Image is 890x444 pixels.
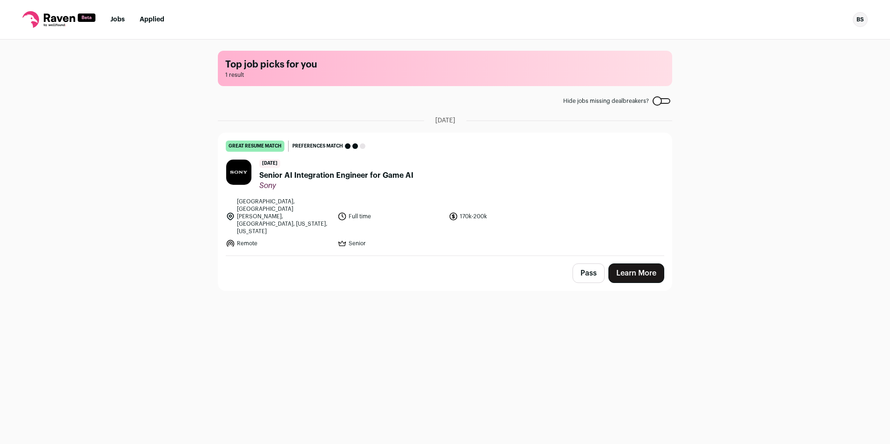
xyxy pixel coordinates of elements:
img: 80d0fa0a4a82d33cb37873b6ed66ba68cdd359ecb195d754f65e56a0114912f8.jpg [226,160,251,185]
a: great resume match Preferences match [DATE] Senior AI Integration Engineer for Game AI Sony [GEOG... [218,133,672,256]
span: Senior AI Integration Engineer for Game AI [259,170,413,181]
div: great resume match [226,141,284,152]
button: Pass [573,263,605,283]
button: Open dropdown [853,12,868,27]
li: Full time [337,198,444,235]
div: BS [853,12,868,27]
span: Sony [259,181,413,190]
span: 1 result [225,71,665,79]
li: Senior [337,239,444,248]
li: Remote [226,239,332,248]
a: Jobs [110,16,125,23]
span: Preferences match [292,141,343,151]
a: Learn More [608,263,664,283]
h1: Top job picks for you [225,58,665,71]
li: [GEOGRAPHIC_DATA], [GEOGRAPHIC_DATA][PERSON_NAME], [GEOGRAPHIC_DATA], [US_STATE], [US_STATE] [226,198,332,235]
span: [DATE] [259,159,280,168]
span: [DATE] [435,116,455,125]
span: Hide jobs missing dealbreakers? [563,97,649,105]
li: 170k-200k [449,198,555,235]
a: Applied [140,16,164,23]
